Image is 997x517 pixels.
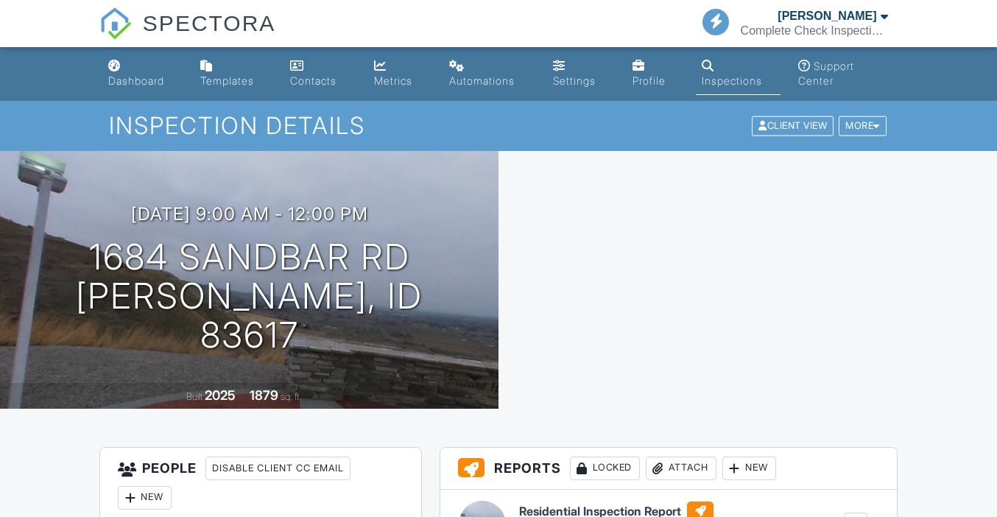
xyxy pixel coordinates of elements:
[109,113,888,138] h1: Inspection Details
[696,53,781,95] a: Inspections
[200,74,254,87] div: Templates
[570,457,640,480] div: Locked
[143,7,276,38] span: SPECTORA
[702,74,762,87] div: Inspections
[99,22,275,49] a: SPECTORA
[102,53,183,95] a: Dashboard
[99,7,132,40] img: The Best Home Inspection Software - Spectora
[741,24,888,38] div: Complete Check Inspections, LLC
[250,387,278,403] div: 1879
[553,74,596,87] div: Settings
[281,391,301,402] span: sq. ft.
[798,60,854,87] div: Support Center
[118,486,172,510] div: New
[547,53,614,95] a: Settings
[205,387,236,403] div: 2025
[440,448,897,490] h3: Reports
[449,74,515,87] div: Automations
[290,74,337,87] div: Contacts
[194,53,272,95] a: Templates
[750,119,837,130] a: Client View
[24,238,475,354] h1: 1684 Sandbar Rd [PERSON_NAME], ID 83617
[108,74,164,87] div: Dashboard
[443,53,535,95] a: Automations (Basic)
[131,204,368,224] h3: [DATE] 9:00 am - 12:00 pm
[368,53,431,95] a: Metrics
[752,116,834,136] div: Client View
[627,53,685,95] a: Company Profile
[722,457,776,480] div: New
[186,391,202,402] span: Built
[284,53,356,95] a: Contacts
[205,457,350,480] div: Disable Client CC Email
[778,9,876,24] div: [PERSON_NAME]
[646,457,716,480] div: Attach
[633,74,666,87] div: Profile
[792,53,895,95] a: Support Center
[374,74,412,87] div: Metrics
[839,116,887,136] div: More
